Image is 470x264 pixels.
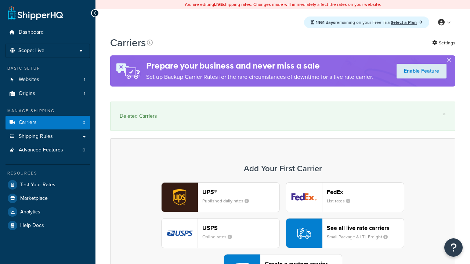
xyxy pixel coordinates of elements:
[214,1,223,8] b: LIVE
[8,5,63,20] a: ShipperHQ Home
[202,224,279,231] header: USPS
[6,143,90,157] li: Advanced Features
[286,182,404,212] button: fedEx logoFedExList rates
[83,147,85,153] span: 0
[161,218,280,248] button: usps logoUSPSOnline rates
[120,111,446,121] div: Deleted Carriers
[19,147,63,153] span: Advanced Features
[19,29,44,36] span: Dashboard
[6,73,90,87] a: Websites 1
[19,91,35,97] span: Origins
[297,226,311,240] img: icon-carrier-liverate-becf4550.svg
[110,36,146,50] h1: Carriers
[83,120,85,126] span: 0
[6,219,90,232] a: Help Docs
[19,77,39,83] span: Websites
[6,87,90,100] li: Origins
[286,183,322,212] img: fedEx logo
[202,234,238,240] small: Online rates
[304,16,429,28] div: remaining on your Free Trial
[118,164,448,173] h3: Add Your First Carrier
[6,178,90,191] a: Test Your Rates
[18,48,44,54] span: Scope: Live
[6,192,90,205] a: Marketplace
[20,209,40,215] span: Analytics
[327,198,356,204] small: List rates
[162,183,198,212] img: ups logo
[19,133,53,140] span: Shipping Rules
[20,195,48,202] span: Marketplace
[84,91,85,97] span: 1
[146,60,373,72] h4: Prepare your business and never miss a sale
[161,182,280,212] button: ups logoUPS®Published daily rates
[202,188,279,195] header: UPS®
[162,219,198,248] img: usps logo
[6,73,90,87] li: Websites
[20,223,44,229] span: Help Docs
[6,116,90,129] a: Carriers 0
[6,170,90,176] div: Resources
[6,130,90,143] a: Shipping Rules
[202,198,255,204] small: Published daily rates
[19,120,37,126] span: Carriers
[6,116,90,129] li: Carriers
[444,238,463,257] button: Open Resource Center
[6,65,90,71] div: Basic Setup
[286,218,404,248] button: See all live rate carriersSmall Package & LTL Freight
[397,64,446,78] a: Enable Feature
[84,77,85,83] span: 1
[432,38,455,48] a: Settings
[327,224,404,231] header: See all live rate carriers
[110,55,146,87] img: ad-rules-rateshop-fe6ec290ccb7230408bd80ed9643f0289d75e0ffd9eb532fc0e269fcd187b520.png
[6,87,90,100] a: Origins 1
[6,205,90,219] a: Analytics
[391,19,423,26] a: Select a Plan
[327,234,394,240] small: Small Package & LTL Freight
[6,26,90,39] a: Dashboard
[20,182,55,188] span: Test Your Rates
[6,143,90,157] a: Advanced Features 0
[443,111,446,117] a: ×
[316,19,335,26] strong: 1461 days
[6,108,90,114] div: Manage Shipping
[327,188,404,195] header: FedEx
[146,72,373,82] p: Set up Backup Carrier Rates for the rare circumstances of downtime for a live rate carrier.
